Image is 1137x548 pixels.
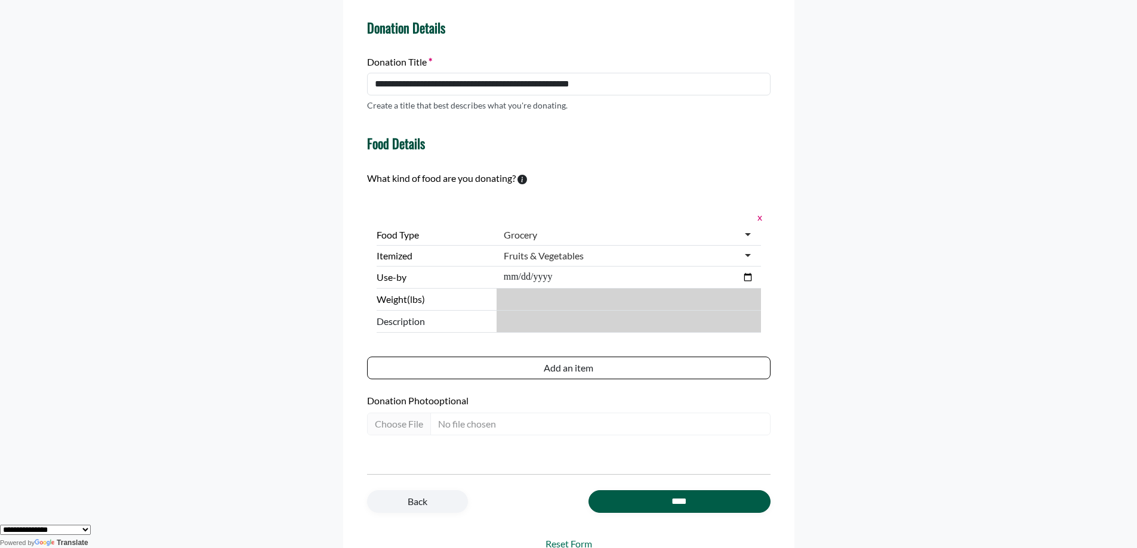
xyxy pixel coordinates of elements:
span: Description [377,314,492,329]
span: optional [434,395,469,406]
img: Google Translate [35,539,57,547]
button: x [754,209,761,225]
p: Create a title that best describes what you're donating. [367,99,568,112]
button: Add an item [367,357,771,379]
div: Grocery [504,229,537,241]
svg: To calculate environmental impacts, we follow the Food Loss + Waste Protocol [517,175,527,184]
label: Weight [377,292,492,306]
label: Use-by [377,270,492,284]
label: Donation Photo [367,394,771,408]
label: Itemized [377,249,492,263]
label: Donation Title [367,55,432,69]
label: What kind of food are you donating? [367,171,516,185]
span: (lbs) [407,293,425,305]
div: Fruits & Vegetables [504,250,584,262]
h4: Donation Details [367,20,771,35]
h4: Food Details [367,135,425,151]
label: Food Type [377,228,492,242]
a: Translate [35,538,88,547]
a: Back [367,490,468,513]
